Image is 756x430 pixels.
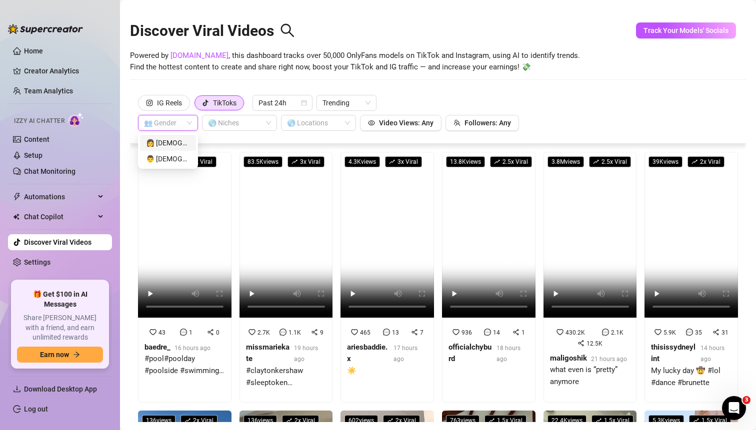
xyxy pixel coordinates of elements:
span: message [686,329,693,336]
div: My lucky day 🤠 #lol #dance #brunette [651,365,731,389]
span: Share [PERSON_NAME] with a friend, and earn unlimited rewards [17,313,103,343]
span: rise [286,418,292,424]
span: 43 [158,329,165,336]
span: 2 x Viral [282,415,319,426]
span: search [280,23,295,38]
div: ☀️ [347,365,427,377]
span: tik-tok [202,99,209,106]
span: 22.4K views [547,415,586,426]
a: 253views🔥4x Viral4310baedre_16 hours ago#pool#poolday #poolside #swimming #swimmingpool [138,152,231,403]
span: rise [389,159,395,165]
a: 4.3Kviewsrise3x Viral465137ariesbaddie.x17 hours ago☀️ [340,152,434,403]
img: Chat Copilot [13,213,19,220]
div: 👨 Male [140,151,196,167]
span: 1.5 x Viral [591,415,633,426]
strong: missmariekate [246,343,289,364]
div: 👩 Female [140,135,196,151]
span: 2 x Viral [180,415,217,426]
button: Followers: Any [445,115,519,131]
span: heart [452,329,459,336]
span: 16 hours ago [174,345,210,352]
span: heart [654,329,661,336]
span: Izzy AI Chatter [14,116,64,126]
a: Settings [24,258,50,266]
a: 13.8Kviewsrise2.5x Viral936141officialchyburd18 hours ago [442,152,535,403]
a: 83.5Kviewsrise3x Viral2.7K1.1K9missmariekate19 hours ago#claytonkershaw #sleeptoken #christmastyc... [239,152,333,403]
span: message [180,329,187,336]
strong: baedre_ [144,343,170,352]
span: share-alt [207,329,214,336]
span: 763 views [446,415,479,426]
div: 👨 [DEMOGRAPHIC_DATA] [146,153,190,164]
a: Creator Analytics [24,63,104,79]
span: heart [149,329,156,336]
iframe: Intercom live chat [722,396,746,420]
span: share-alt [411,329,418,336]
span: 3 x Viral [385,156,422,167]
span: download [13,385,21,393]
a: 39Kviewsrise2x Viral5.9K3531thisissydneylint14 hours agoMy lucky day 🤠 #lol #dance #brunette [644,152,738,403]
span: 3 x Viral [287,156,324,167]
span: 83.5K views [243,156,282,167]
span: 14 [493,329,500,336]
span: 136 views [142,415,175,426]
span: 136 views [243,415,277,426]
img: AI Chatter [68,112,84,127]
span: Past 24h [258,95,306,110]
span: 13 [392,329,399,336]
div: 👩 [DEMOGRAPHIC_DATA] [146,137,190,148]
span: Earn now [40,351,69,359]
div: what even is “pretty” anymore [550,364,630,388]
span: 1 [521,329,525,336]
span: 2.7K [257,329,270,336]
a: Discover Viral Videos [24,238,91,246]
span: 430.2K [565,329,585,336]
span: 19 hours ago [294,345,318,363]
span: message [279,329,286,336]
span: Powered by , this dashboard tracks over 50,000 OnlyFans models on TikTok and Instagram, using AI ... [130,50,580,73]
span: Followers: Any [464,119,511,127]
span: 7 [420,329,423,336]
span: 17 hours ago [393,345,417,363]
span: 21 hours ago [591,356,627,363]
span: 18 hours ago [496,345,520,363]
span: heart [556,329,563,336]
span: rise [184,418,190,424]
button: Video Views: Any [360,115,441,131]
button: Earn nowarrow-right [17,347,103,363]
span: 2.5 x Viral [589,156,631,167]
span: share-alt [577,340,584,347]
span: rise [595,418,601,424]
span: team [453,119,460,126]
span: Download Desktop App [24,385,97,393]
span: 35 [695,329,702,336]
a: Home [24,47,43,55]
span: rise [494,159,500,165]
span: message [484,329,491,336]
span: heart [248,329,255,336]
a: Team Analytics [24,87,73,95]
span: thunderbolt [13,193,21,201]
span: Trending [322,95,370,110]
span: 🔥 4 x Viral [180,156,216,167]
strong: maligoshik [550,354,587,363]
span: Automations [24,189,95,205]
span: instagram [146,99,153,106]
span: 13.8K views [446,156,485,167]
span: 31 [721,329,728,336]
strong: ariesbaddie.x [347,343,387,364]
span: 4.3K views [344,156,380,167]
span: share-alt [712,329,719,336]
span: 2.1K [611,329,623,336]
img: logo-BBDzfeDw.svg [8,24,83,34]
span: share-alt [512,329,519,336]
span: rise [387,418,393,424]
div: #pool#poolday #poolside #swimming #swimmingpool [144,353,225,377]
button: Track Your Models' Socials [636,22,736,38]
span: 5.3K views [648,415,684,426]
span: 936 [461,329,472,336]
span: share-alt [311,329,318,336]
a: Content [24,135,49,143]
div: IG Reels [157,95,182,110]
span: calendar [301,100,307,106]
